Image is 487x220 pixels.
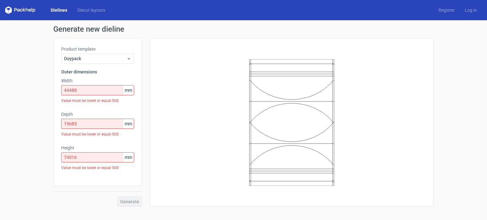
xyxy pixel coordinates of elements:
[53,25,434,33] h1: Generate new dieline
[61,95,134,106] div: Value must be lower or equal 500
[72,7,110,13] a: Diecut layouts
[61,69,134,75] h3: Outer dimensions
[46,7,72,13] a: Dielines
[460,7,482,13] a: Log in
[61,46,134,52] label: Product template
[61,162,134,173] div: Value must be lower or equal 500
[123,119,134,129] span: mm
[123,153,134,162] span: mm
[123,85,134,95] span: mm
[64,55,127,62] span: Doypack
[61,111,134,117] label: Depth
[61,145,134,151] label: Height
[61,129,134,140] div: Value must be lower or equal 500
[61,78,134,84] label: Width
[433,7,460,13] a: Register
